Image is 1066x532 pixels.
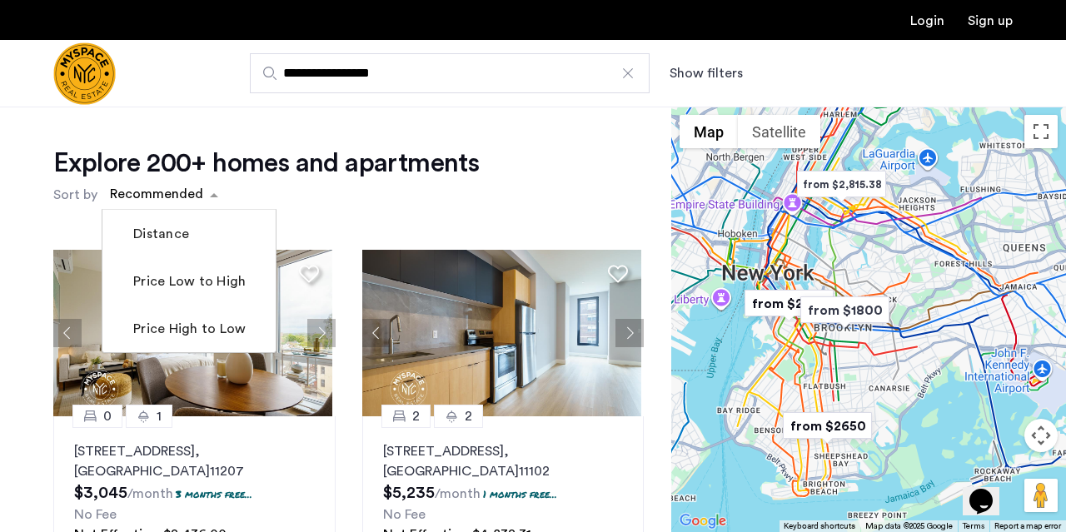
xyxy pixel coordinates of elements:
[74,441,315,481] p: [STREET_ADDRESS] 11207
[383,485,435,501] span: $5,235
[53,185,97,205] label: Sort by
[675,510,730,532] img: Google
[670,63,743,83] button: Show or hide filters
[157,406,162,426] span: 1
[250,53,650,93] input: Apartment Search
[102,209,276,353] ng-dropdown-panel: Options list
[1024,115,1058,148] button: Toggle fullscreen view
[680,115,738,148] button: Show street map
[794,291,896,329] div: from $1800
[994,520,1061,532] a: Report a map error
[738,285,840,322] div: from $2950
[362,319,391,347] button: Previous apartment
[130,319,246,339] label: Price High to Low
[1024,419,1058,452] button: Map camera controls
[103,406,112,426] span: 0
[362,250,641,416] img: 1997_638519968035243270.png
[307,319,336,347] button: Next apartment
[74,485,127,501] span: $3,045
[738,115,820,148] button: Show satellite imagery
[865,522,953,530] span: Map data ©2025 Google
[130,271,246,291] label: Price Low to High
[910,14,944,27] a: Login
[107,184,203,208] div: Recommended
[53,147,479,180] h1: Explore 200+ homes and apartments
[1024,479,1058,512] button: Drag Pegman onto the map to open Street View
[963,520,984,532] a: Terms (opens in new tab)
[615,319,644,347] button: Next apartment
[130,224,189,244] label: Distance
[53,42,116,105] img: logo
[74,508,117,521] span: No Fee
[776,407,879,445] div: from $2650
[465,406,472,426] span: 2
[127,487,173,500] sub: /month
[784,520,855,532] button: Keyboard shortcuts
[412,406,420,426] span: 2
[963,465,1016,515] iframe: chat widget
[483,487,557,501] p: 1 months free...
[176,487,252,501] p: 3 months free...
[53,42,116,105] a: Cazamio Logo
[53,250,332,416] img: 1997_638519001096654587.png
[102,180,227,210] ng-select: sort-apartment
[435,487,481,500] sub: /month
[383,508,426,521] span: No Fee
[383,441,624,481] p: [STREET_ADDRESS] 11102
[675,510,730,532] a: Open this area in Google Maps (opens a new window)
[790,166,893,203] div: from $2,815.38
[968,14,1013,27] a: Registration
[53,319,82,347] button: Previous apartment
